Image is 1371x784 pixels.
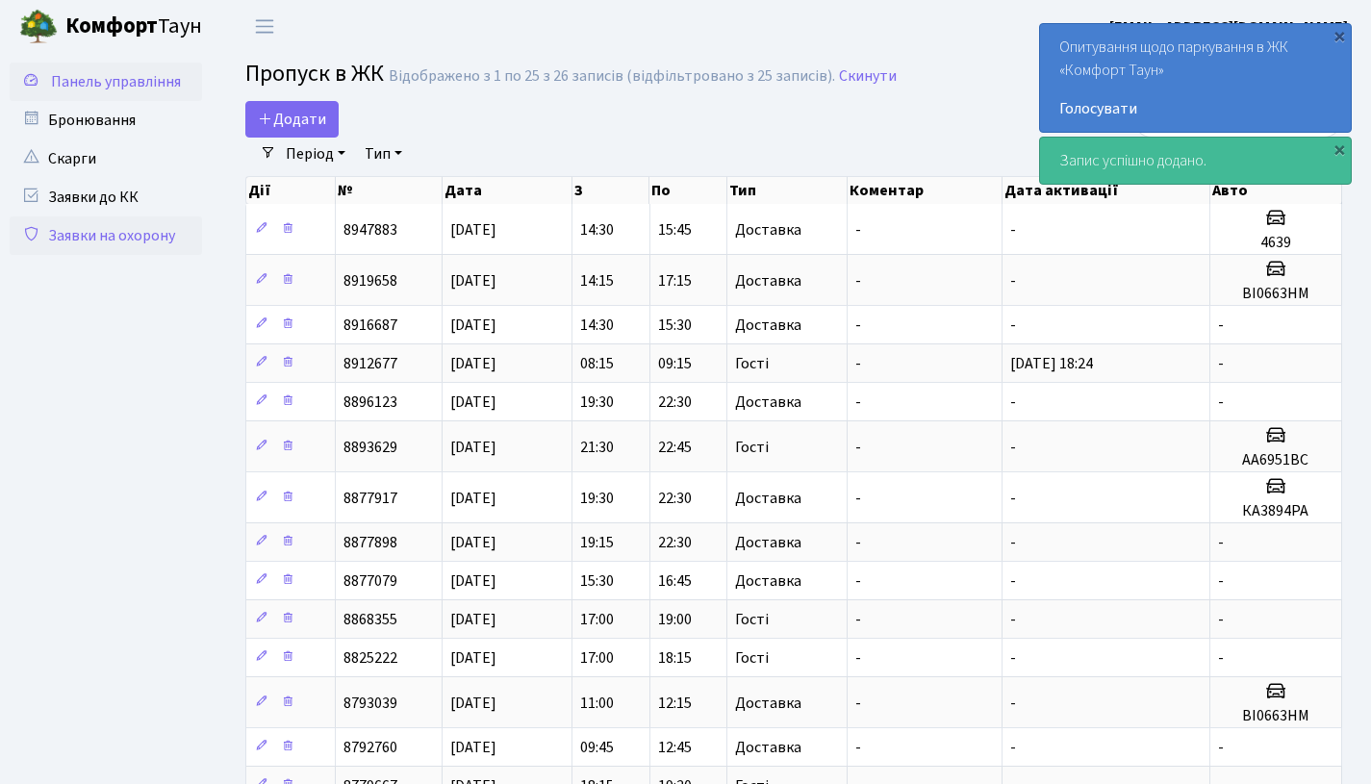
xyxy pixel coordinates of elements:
span: 11:00 [580,693,614,714]
span: - [855,219,861,240]
div: × [1330,139,1349,159]
span: - [1218,532,1224,553]
b: [EMAIL_ADDRESS][DOMAIN_NAME] [1109,16,1348,38]
span: [DATE] [450,270,496,291]
span: [DATE] [450,353,496,374]
span: - [855,315,861,336]
th: Дата [443,177,572,204]
span: 22:30 [658,392,692,413]
div: × [1330,26,1349,45]
span: 16:45 [658,570,692,592]
span: - [1010,488,1016,509]
th: З [572,177,650,204]
span: 22:45 [658,437,692,458]
a: Тип [357,138,410,170]
span: Таун [65,11,202,43]
span: - [1010,437,1016,458]
span: 8912677 [343,353,397,374]
span: - [1010,693,1016,714]
span: 8868355 [343,609,397,630]
span: [DATE] [450,532,496,553]
span: 8947883 [343,219,397,240]
span: 14:30 [580,315,614,336]
span: - [1218,315,1224,336]
th: По [649,177,727,204]
a: Заявки на охорону [10,216,202,255]
th: Тип [727,177,848,204]
span: Доставка [735,695,801,711]
span: [DATE] [450,647,496,669]
span: 19:00 [658,609,692,630]
span: Гості [735,440,769,455]
span: 09:45 [580,737,614,758]
span: - [855,647,861,669]
a: Бронювання [10,101,202,139]
span: Доставка [735,491,801,506]
span: 22:30 [658,488,692,509]
th: Коментар [848,177,1002,204]
span: 17:00 [580,609,614,630]
span: Гості [735,356,769,371]
span: 8825222 [343,647,397,669]
span: - [1010,737,1016,758]
span: [DATE] 18:24 [1010,353,1093,374]
span: Доставка [735,573,801,589]
span: 19:30 [580,392,614,413]
span: 15:30 [658,315,692,336]
span: - [1010,270,1016,291]
th: Дії [246,177,336,204]
span: - [1218,353,1224,374]
span: - [1218,737,1224,758]
span: - [855,570,861,592]
span: [DATE] [450,570,496,592]
h5: АА6951ВС [1218,451,1333,469]
span: 8896123 [343,392,397,413]
h5: КА3894РА [1218,502,1333,520]
a: Період [278,138,353,170]
span: Доставка [735,740,801,755]
th: № [336,177,443,204]
a: Голосувати [1059,97,1332,120]
span: - [855,532,861,553]
span: 14:15 [580,270,614,291]
span: Гості [735,612,769,627]
span: Пропуск в ЖК [245,57,384,90]
span: - [1218,647,1224,669]
span: Доставка [735,317,801,333]
span: Доставка [735,535,801,550]
span: Панель управління [51,71,181,92]
span: 21:30 [580,437,614,458]
span: - [1010,219,1016,240]
span: 18:15 [658,647,692,669]
span: [DATE] [450,437,496,458]
span: - [855,270,861,291]
span: Додати [258,109,326,130]
span: - [855,437,861,458]
h5: ВІ0663НМ [1218,707,1333,725]
span: [DATE] [450,609,496,630]
a: Панель управління [10,63,202,101]
a: Скинути [839,67,897,86]
div: Опитування щодо паркування в ЖК «Комфорт Таун» [1040,24,1351,132]
a: [EMAIL_ADDRESS][DOMAIN_NAME] [1109,15,1348,38]
span: - [855,353,861,374]
a: Скарги [10,139,202,178]
button: Переключити навігацію [241,11,289,42]
span: [DATE] [450,693,496,714]
span: Доставка [735,394,801,410]
span: [DATE] [450,737,496,758]
div: Запис успішно додано. [1040,138,1351,184]
span: - [1218,392,1224,413]
span: 8792760 [343,737,397,758]
span: Гості [735,650,769,666]
span: - [1010,570,1016,592]
span: - [855,693,861,714]
th: Дата активації [1003,177,1210,204]
span: 14:30 [580,219,614,240]
span: [DATE] [450,219,496,240]
span: - [1218,570,1224,592]
span: 8919658 [343,270,397,291]
div: Відображено з 1 по 25 з 26 записів (відфільтровано з 25 записів). [389,67,835,86]
span: 15:30 [580,570,614,592]
span: 8877917 [343,488,397,509]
